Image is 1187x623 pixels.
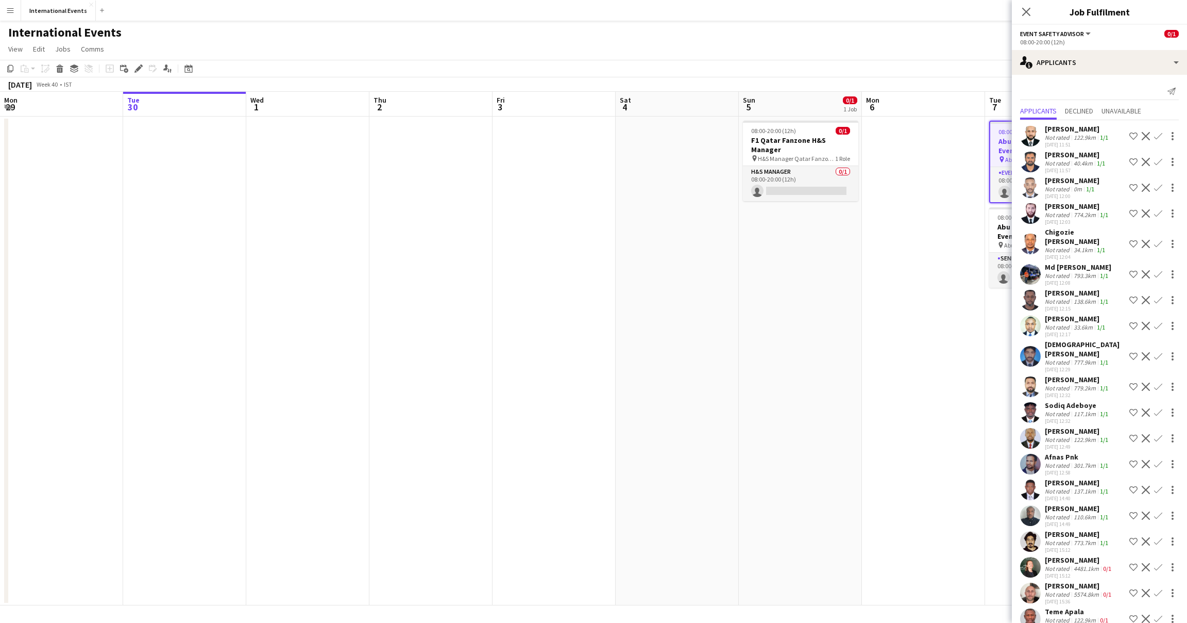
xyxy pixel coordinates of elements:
[1045,141,1110,148] div: [DATE] 11:51
[1045,521,1110,528] div: [DATE] 14:49
[1100,298,1108,305] app-skills-label: 1/1
[1045,202,1110,211] div: [PERSON_NAME]
[1045,193,1099,200] div: [DATE] 12:00
[1045,513,1072,521] div: Not rated
[1045,530,1110,539] div: [PERSON_NAME]
[1045,547,1110,553] div: [DATE] 15:12
[1045,124,1110,134] div: [PERSON_NAME]
[1097,323,1105,331] app-skills-label: 1/1
[1020,30,1092,38] button: Event Safety Advisor
[743,121,858,201] div: 08:00-20:00 (12h)0/1F1 Qatar Fanzone H&S Manager H&S Manager Qatar Fanzone F1 20251 RoleH&S Manag...
[1045,366,1125,373] div: [DATE] 12:29
[1045,444,1110,450] div: [DATE] 12:49
[495,101,505,113] span: 3
[33,44,45,54] span: Edit
[989,207,1105,288] div: 08:00-20:00 (12h)0/1Abu Dhabi Sporting / Music Event - Senior HSE LEad Abu Dhabi Senior HSE Lead1...
[126,101,140,113] span: 30
[1072,211,1098,219] div: 774.2km
[1045,219,1110,225] div: [DATE] 12:03
[1045,555,1113,565] div: [PERSON_NAME]
[1045,134,1072,141] div: Not rated
[1045,565,1072,572] div: Not rated
[620,95,631,105] span: Sat
[1045,401,1110,410] div: Sodiq Adeboye
[843,96,857,104] span: 0/1
[1045,254,1125,260] div: [DATE] 12:04
[1072,272,1098,280] div: 793.3km
[1072,358,1098,366] div: 777.9km
[8,79,32,90] div: [DATE]
[51,42,75,56] a: Jobs
[250,95,264,105] span: Wed
[1072,539,1098,547] div: 773.7km
[1045,452,1110,462] div: Afnas Pnk
[990,167,1104,202] app-card-role: Event Safety Advisor25A0/108:00-20:00 (12h)
[374,95,386,105] span: Thu
[77,42,108,56] a: Comms
[1045,358,1072,366] div: Not rated
[8,25,122,40] h1: International Events
[1072,436,1098,444] div: 122.9km
[835,155,850,162] span: 1 Role
[3,101,18,113] span: 29
[1164,30,1179,38] span: 0/1
[1045,495,1110,502] div: [DATE] 14:40
[1101,107,1141,114] span: Unavailable
[1045,314,1107,323] div: [PERSON_NAME]
[1100,358,1108,366] app-skills-label: 1/1
[1072,246,1095,254] div: 34.1km
[4,95,18,105] span: Mon
[1097,159,1105,167] app-skills-label: 1/1
[1045,375,1110,384] div: [PERSON_NAME]
[1045,591,1072,598] div: Not rated
[1100,487,1108,495] app-skills-label: 1/1
[1012,50,1187,75] div: Applicants
[372,101,386,113] span: 2
[758,155,835,162] span: H&S Manager Qatar Fanzone F1 2025
[1072,323,1095,331] div: 33.6km
[1012,5,1187,19] h3: Job Fulfilment
[1100,539,1108,547] app-skills-label: 1/1
[1045,436,1072,444] div: Not rated
[1045,410,1072,418] div: Not rated
[989,121,1105,203] app-job-card: 08:00-20:00 (12h)0/1Abu Dhabi Sporting / Music Event - Event Safety Office Day Shift Abu Dhabi Ev...
[990,137,1104,155] h3: Abu Dhabi Sporting / Music Event - Event Safety Office Day Shift
[741,101,755,113] span: 5
[1045,185,1072,193] div: Not rated
[1100,384,1108,392] app-skills-label: 1/1
[1045,392,1110,399] div: [DATE] 12:32
[1097,246,1105,254] app-skills-label: 1/1
[997,214,1042,221] span: 08:00-20:00 (12h)
[1045,598,1113,605] div: [DATE] 15:36
[989,253,1105,288] app-card-role: Senior HSE Lead12A0/108:00-20:00 (12h)
[1072,487,1098,495] div: 137.1km
[249,101,264,113] span: 1
[1020,30,1084,38] span: Event Safety Advisor
[1045,462,1072,469] div: Not rated
[29,42,49,56] a: Edit
[1100,462,1108,469] app-skills-label: 1/1
[1005,156,1080,163] span: Abu Dhabi Event Safety Officer Day
[1045,227,1125,246] div: Chigozie [PERSON_NAME]
[1086,185,1094,193] app-skills-label: 1/1
[1045,487,1072,495] div: Not rated
[1072,384,1098,392] div: 779.2km
[1072,591,1101,598] div: 5574.8km
[1004,241,1075,249] span: Abu Dhabi Senior HSE Lead
[1045,176,1099,185] div: [PERSON_NAME]
[55,44,71,54] span: Jobs
[1045,539,1072,547] div: Not rated
[866,95,879,105] span: Mon
[1045,581,1113,591] div: [PERSON_NAME]
[989,95,1001,105] span: Tue
[1045,150,1107,159] div: [PERSON_NAME]
[21,1,96,21] button: International Events
[1045,288,1110,298] div: [PERSON_NAME]
[1072,513,1098,521] div: 110.6km
[1100,211,1108,219] app-skills-label: 1/1
[1045,246,1072,254] div: Not rated
[836,127,850,135] span: 0/1
[998,128,1043,136] span: 08:00-20:00 (12h)
[1072,134,1098,141] div: 122.9km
